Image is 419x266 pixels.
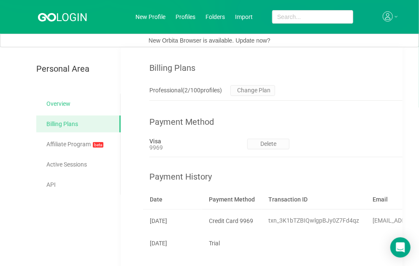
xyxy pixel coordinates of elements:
div: Trial [209,240,255,247]
span: Personal Area [36,64,89,74]
div: [DATE] [150,218,195,224]
td: txn_3K1bTZBIQwlgpBJy0Z7Fd4qz [262,210,366,232]
div: Credit Card 9969 [209,218,255,224]
div: Open Intercom Messenger [390,237,411,258]
span: Date [150,196,162,203]
a: Affiliate Programbeta [46,136,114,153]
div: Payment History [149,160,403,181]
div: Professional ( 2 / 100 profiles) [149,86,222,96]
td: 30 November 2021 [143,210,202,232]
a: Folders [205,13,225,20]
span: Payment Method [209,196,255,203]
a: API [46,176,114,193]
a: Import [235,13,253,20]
a: Profiles [176,13,195,20]
button: Delete [247,139,289,149]
td: Trial [202,232,262,254]
div: Billing Plans [149,47,403,72]
a: New Profile [135,13,165,20]
input: Search... [272,10,353,24]
span: Transaction ID [268,196,308,203]
span: Email [373,196,388,203]
a: Active Sessions [46,156,114,173]
div: Visa [149,138,163,145]
a: Overview [46,95,114,112]
td: 19 November 2021 [143,232,202,254]
a: Billing Plans [46,116,114,132]
td: Credit Card 9969 [202,210,262,232]
div: 9969 [149,145,163,150]
div: [DATE] [150,240,195,247]
button: Change Plan [230,85,275,96]
div: Payment Method [149,104,403,125]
